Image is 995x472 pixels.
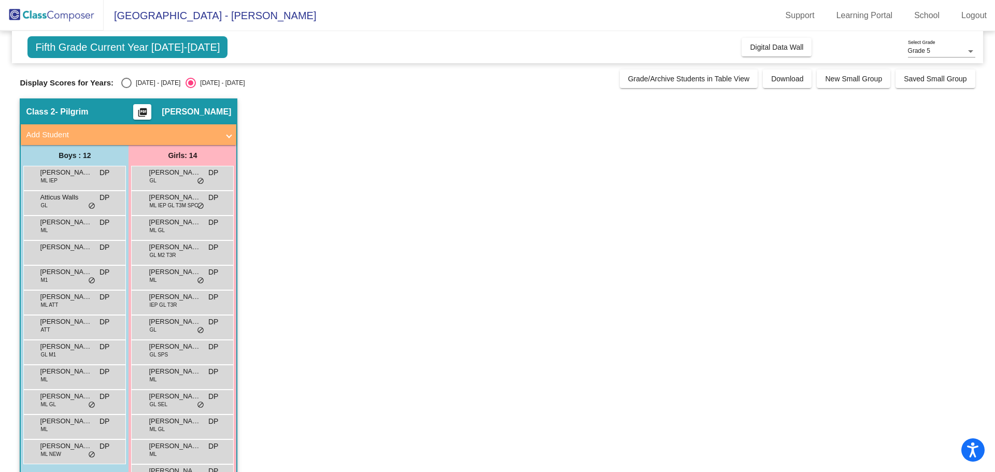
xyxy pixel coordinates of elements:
[20,78,113,88] span: Display Scores for Years:
[149,242,201,252] span: [PERSON_NAME]
[26,107,55,117] span: Class 2
[40,192,92,203] span: Atticus Walls
[208,292,218,303] span: DP
[908,47,930,54] span: Grade 5
[149,391,201,402] span: [PERSON_NAME]
[88,401,95,409] span: do_not_disturb_alt
[21,124,236,145] mat-expansion-panel-header: Add Student
[817,69,890,88] button: New Small Group
[149,301,177,309] span: IEP GL T3R
[208,441,218,452] span: DP
[208,366,218,377] span: DP
[149,267,201,277] span: [PERSON_NAME]
[88,202,95,210] span: do_not_disturb_alt
[88,451,95,459] span: do_not_disturb_alt
[196,78,245,88] div: [DATE] - [DATE]
[40,217,92,227] span: [PERSON_NAME]
[149,450,157,458] span: ML
[133,104,151,120] button: Print Students Details
[777,7,823,24] a: Support
[197,326,204,335] span: do_not_disturb_alt
[99,267,109,278] span: DP
[40,341,92,352] span: [PERSON_NAME]
[40,366,92,377] span: [PERSON_NAME]
[129,145,236,166] div: Girls: 14
[40,226,48,234] span: ML
[750,43,803,51] span: Digital Data Wall
[149,217,201,227] span: [PERSON_NAME]
[99,192,109,203] span: DP
[763,69,812,88] button: Download
[208,391,218,402] span: DP
[208,267,218,278] span: DP
[149,376,157,383] span: ML
[620,69,758,88] button: Grade/Archive Students in Table View
[149,226,165,234] span: ML GL
[40,202,47,209] span: GL
[40,301,58,309] span: ML ATT
[197,401,204,409] span: do_not_disturb_alt
[825,75,882,83] span: New Small Group
[40,425,48,433] span: ML
[149,202,198,209] span: ML IEP GL T3M SPC
[132,78,180,88] div: [DATE] - [DATE]
[149,401,167,408] span: GL SEL
[26,129,219,141] mat-panel-title: Add Student
[104,7,316,24] span: [GEOGRAPHIC_DATA] - [PERSON_NAME]
[197,177,204,185] span: do_not_disturb_alt
[197,202,204,210] span: do_not_disturb_alt
[208,416,218,427] span: DP
[99,167,109,178] span: DP
[828,7,901,24] a: Learning Portal
[40,177,57,184] span: ML IEP
[40,326,50,334] span: ATT
[149,251,176,259] span: GL M2 T3R
[40,242,92,252] span: [PERSON_NAME]
[88,277,95,285] span: do_not_disturb_alt
[40,167,92,178] span: [PERSON_NAME]
[27,36,228,58] span: Fifth Grade Current Year [DATE]-[DATE]
[40,441,92,451] span: [PERSON_NAME]
[149,416,201,426] span: [PERSON_NAME]
[99,416,109,427] span: DP
[149,167,201,178] span: [PERSON_NAME]
[208,167,218,178] span: DP
[895,69,975,88] button: Saved Small Group
[40,351,56,359] span: GL M1
[953,7,995,24] a: Logout
[99,242,109,253] span: DP
[149,192,201,203] span: [PERSON_NAME]
[742,38,812,56] button: Digital Data Wall
[40,267,92,277] span: [PERSON_NAME]
[55,107,88,117] span: - Pilgrim
[906,7,948,24] a: School
[208,217,218,228] span: DP
[99,391,109,402] span: DP
[149,177,156,184] span: GL
[99,441,109,452] span: DP
[628,75,750,83] span: Grade/Archive Students in Table View
[121,78,245,88] mat-radio-group: Select an option
[771,75,803,83] span: Download
[40,416,92,426] span: [PERSON_NAME] [PERSON_NAME]
[40,276,48,284] span: M1
[149,351,168,359] span: GL SPS
[99,217,109,228] span: DP
[40,317,92,327] span: [PERSON_NAME]
[149,366,201,377] span: [PERSON_NAME]
[149,441,201,451] span: [PERSON_NAME]
[208,341,218,352] span: DP
[149,326,156,334] span: GL
[40,292,92,302] span: [PERSON_NAME]
[99,341,109,352] span: DP
[99,366,109,377] span: DP
[197,277,204,285] span: do_not_disturb_alt
[149,276,157,284] span: ML
[40,450,61,458] span: ML NEW
[149,341,201,352] span: [PERSON_NAME]
[99,317,109,327] span: DP
[149,317,201,327] span: [PERSON_NAME]
[21,145,129,166] div: Boys : 12
[136,107,149,122] mat-icon: picture_as_pdf
[40,401,56,408] span: ML GL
